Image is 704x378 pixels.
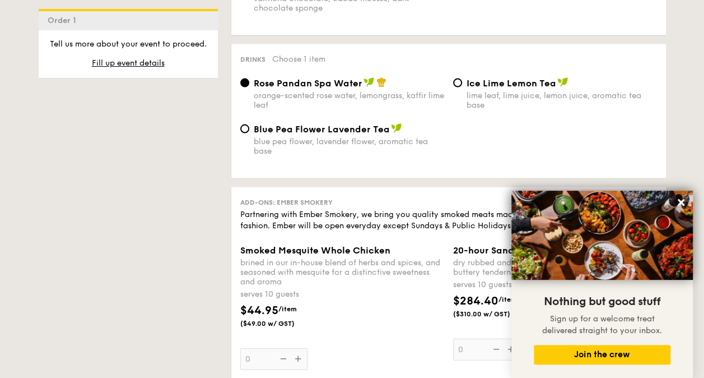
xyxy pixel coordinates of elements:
[544,295,660,308] span: Nothing but good stuff
[511,191,693,280] img: DSC07876-Edit02-Large.jpeg
[240,199,333,206] span: Add-ons: Ember Smokery
[278,305,297,313] span: /item
[453,79,462,87] input: Ice Lime Lemon Tealime leaf, lime juice, lemon juice, aromatic tea base
[240,245,390,256] span: Smoked Mesquite Whole Chicken
[254,78,362,89] span: Rose Pandan Spa Water
[391,123,402,133] img: icon-vegan.f8ff3823.svg
[376,77,386,87] img: icon-chef-hat.a58ddaea.svg
[240,125,249,133] input: Blue Pea Flower Lavender Teablue pea flower, lavender flower, aromatic tea base
[542,314,662,335] span: Sign up for a welcome treat delivered straight to your inbox.
[453,294,498,308] span: $284.40
[498,296,517,303] span: /item
[240,304,278,317] span: $44.95
[557,77,568,87] img: icon-vegan.f8ff3823.svg
[467,78,556,89] span: Ice Lime Lemon Tea
[240,258,444,287] div: brined in our in-house blend of herbs and spices, and seasoned with mesquite for a distinctive sw...
[254,124,390,135] span: Blue Pea Flower Lavender Tea
[48,39,209,50] p: Tell us more about your event to proceed.
[240,56,265,63] span: Drinks
[453,310,529,319] span: ($310.00 w/ GST)
[534,345,670,365] button: Join the crew
[363,77,375,87] img: icon-vegan.f8ff3823.svg
[453,279,657,291] div: serves 10 guests
[453,245,617,256] span: 20-hour Sanchoku Short Ribs (3 Ribs)
[240,79,249,87] input: Rose Pandan Spa Waterorange-scented rose water, lemongrass, kaffir lime leaf
[92,58,165,68] span: Fill up event details
[254,91,444,110] div: orange-scented rose water, lemongrass, kaffir lime leaf
[240,319,316,328] span: ($49.00 w/ GST)
[672,193,690,211] button: Close
[254,137,444,156] div: blue pea flower, lavender flower, aromatic tea base
[467,91,657,110] div: lime leaf, lime juice, lemon juice, aromatic tea base
[48,16,81,25] span: Order 1
[272,54,325,64] span: Choose 1 item
[240,289,444,300] div: serves 10 guests
[240,209,657,232] div: Partnering with Ember Smokery, we bring you quality smoked meats made in honest and time-honoured...
[453,258,657,277] div: dry rubbed and smoked for 20 hours to achieve a buttery tenderness, handle with care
